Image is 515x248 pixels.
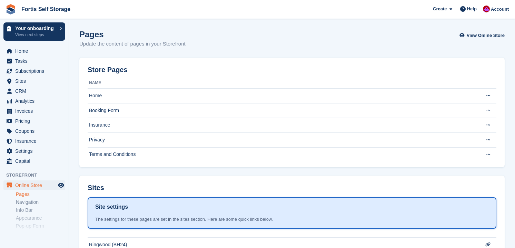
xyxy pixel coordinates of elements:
[467,32,505,39] span: View Online Store
[3,66,65,76] a: menu
[16,207,65,214] a: Info Bar
[3,76,65,86] a: menu
[6,172,69,179] span: Storefront
[461,30,505,41] a: View Online Store
[3,106,65,116] a: menu
[15,26,56,31] p: Your onboarding
[15,116,57,126] span: Pricing
[16,231,65,237] a: Contact Details
[16,223,65,229] a: Pop-up Form
[15,66,57,76] span: Subscriptions
[3,96,65,106] a: menu
[95,216,489,223] div: The settings for these pages are set in the sites section. Here are some quick links below.
[491,6,509,13] span: Account
[15,56,57,66] span: Tasks
[88,132,476,147] td: Privacy
[88,118,476,133] td: Insurance
[3,46,65,56] a: menu
[88,66,128,74] h2: Store Pages
[3,22,65,41] a: Your onboarding View next steps
[57,181,65,189] a: Preview store
[15,136,57,146] span: Insurance
[3,116,65,126] a: menu
[433,6,447,12] span: Create
[467,6,477,12] span: Help
[79,30,186,39] h1: Pages
[15,46,57,56] span: Home
[95,203,128,211] h1: Site settings
[483,6,490,12] img: Becky Welch
[19,3,73,15] a: Fortis Self Storage
[3,156,65,166] a: menu
[3,136,65,146] a: menu
[88,147,476,162] td: Terms and Conditions
[15,32,56,38] p: View next steps
[15,96,57,106] span: Analytics
[3,86,65,96] a: menu
[15,106,57,116] span: Invoices
[88,103,476,118] td: Booking Form
[15,156,57,166] span: Capital
[3,56,65,66] a: menu
[15,86,57,96] span: CRM
[88,184,104,192] h2: Sites
[3,126,65,136] a: menu
[15,146,57,156] span: Settings
[88,78,476,89] th: Name
[16,215,65,221] a: Appearance
[16,199,65,206] a: Navigation
[3,146,65,156] a: menu
[15,180,57,190] span: Online Store
[88,89,476,103] td: Home
[3,180,65,190] a: menu
[79,40,186,48] p: Update the content of pages in your Storefront
[16,191,65,198] a: Pages
[6,4,16,14] img: stora-icon-8386f47178a22dfd0bd8f6a31ec36ba5ce8667c1dd55bd0f319d3a0aa187defe.svg
[15,76,57,86] span: Sites
[15,126,57,136] span: Coupons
